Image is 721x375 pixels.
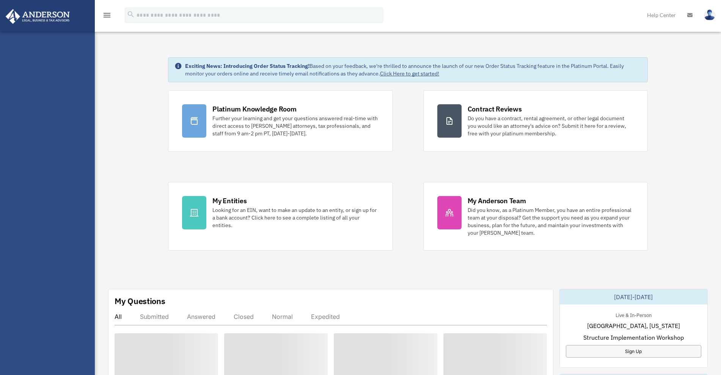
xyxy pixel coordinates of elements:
div: Looking for an EIN, want to make an update to an entity, or sign up for a bank account? Click her... [212,206,379,229]
div: Submitted [140,313,169,320]
div: Expedited [311,313,340,320]
strong: Exciting News: Introducing Order Status Tracking! [185,63,309,69]
div: My Entities [212,196,247,206]
img: Anderson Advisors Platinum Portal [3,9,72,24]
div: [DATE]-[DATE] [560,289,707,304]
i: menu [102,11,112,20]
i: search [127,10,135,19]
a: My Entities Looking for an EIN, want to make an update to an entity, or sign up for a bank accoun... [168,182,393,251]
div: My Questions [115,295,165,307]
div: My Anderson Team [468,196,526,206]
div: Based on your feedback, we're thrilled to announce the launch of our new Order Status Tracking fe... [185,62,641,77]
a: My Anderson Team Did you know, as a Platinum Member, you have an entire professional team at your... [423,182,648,251]
div: Do you have a contract, rental agreement, or other legal document you would like an attorney's ad... [468,115,634,137]
div: Answered [187,313,215,320]
a: Platinum Knowledge Room Further your learning and get your questions answered real-time with dire... [168,90,393,152]
a: Sign Up [566,345,701,358]
div: Normal [272,313,293,320]
div: All [115,313,122,320]
div: Contract Reviews [468,104,522,114]
div: Did you know, as a Platinum Member, you have an entire professional team at your disposal? Get th... [468,206,634,237]
a: menu [102,13,112,20]
img: User Pic [704,9,715,20]
div: Platinum Knowledge Room [212,104,297,114]
div: Live & In-Person [609,311,658,319]
span: [GEOGRAPHIC_DATA], [US_STATE] [587,321,680,330]
span: Structure Implementation Workshop [583,333,684,342]
a: Contract Reviews Do you have a contract, rental agreement, or other legal document you would like... [423,90,648,152]
a: Click Here to get started! [380,70,439,77]
div: Closed [234,313,254,320]
div: Further your learning and get your questions answered real-time with direct access to [PERSON_NAM... [212,115,379,137]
